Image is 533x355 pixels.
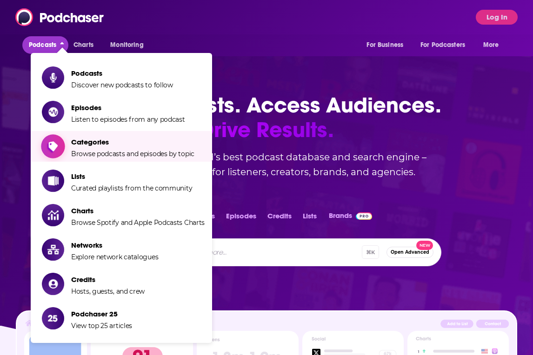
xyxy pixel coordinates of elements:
[71,241,158,250] span: Networks
[71,218,205,227] span: Browse Spotify and Apple Podcasts Charts
[71,138,194,146] span: Categories
[71,150,194,158] span: Browse podcasts and episodes by topic
[24,319,508,331] img: Podcast Insights Header
[71,184,192,192] span: Curated playlists from the community
[329,209,372,227] a: BrandsPodchaser Pro
[22,36,68,54] button: close menu
[71,253,158,261] span: Explore network catalogues
[15,8,105,26] img: Podchaser - Follow, Share and Rate Podcasts
[360,36,415,54] button: open menu
[420,39,465,52] span: For Podcasters
[71,115,185,124] span: Listen to episodes from any podcast
[300,209,320,227] button: Lists
[356,212,372,220] img: Podchaser Pro
[73,39,93,52] span: Charts
[80,93,453,142] h1: Find Podcasts. Access Audiences.
[67,36,99,54] a: Charts
[71,206,205,215] span: Charts
[476,10,518,25] button: Log In
[71,287,145,296] span: Hosts, guests, and crew
[71,69,173,78] span: Podcasts
[366,39,403,52] span: For Business
[362,245,379,259] span: ⌘ K
[71,81,173,89] span: Discover new podcasts to follow
[110,39,143,52] span: Monitoring
[391,250,429,255] span: Open Advanced
[80,150,453,179] h2: Podchaser is the world’s best podcast database and search engine – powering discovery for listene...
[71,309,132,318] span: Podchaser 25
[414,36,479,54] button: open menu
[71,275,145,284] span: Credits
[416,241,433,250] span: New
[80,118,453,142] span: Drive Results.
[71,103,185,112] span: Episodes
[29,39,56,52] span: Podcasts
[71,172,192,181] span: Lists
[483,39,499,52] span: More
[92,238,441,266] div: Search podcasts, credits, & more...
[265,209,294,227] button: Credits
[71,322,132,330] span: View top 25 articles
[104,36,155,54] button: open menu
[477,36,511,54] button: open menu
[386,247,433,258] button: Open AdvancedNew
